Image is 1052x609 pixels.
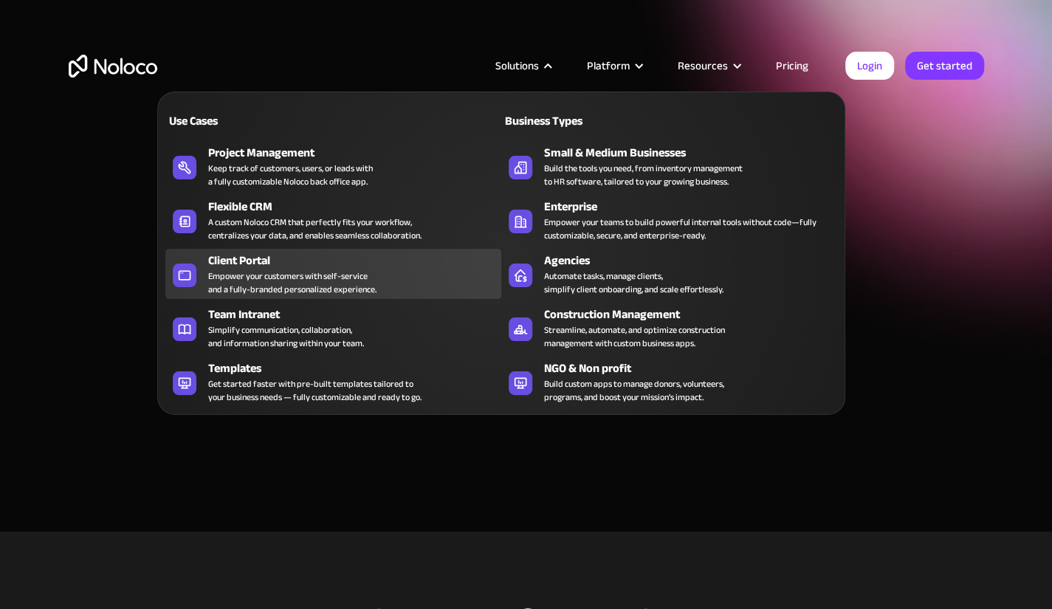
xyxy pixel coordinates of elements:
[208,377,422,404] div: Get started faster with pre-built templates tailored to your business needs — fully customizable ...
[544,162,743,188] div: Build the tools you need, from inventory management to HR software, tailored to your growing busi...
[165,141,501,191] a: Project ManagementKeep track of customers, users, or leads witha fully customizable Noloco back o...
[69,55,157,78] a: home
[544,269,723,296] div: Automate tasks, manage clients, simplify client onboarding, and scale effortlessly.
[69,171,984,260] h1: Noloco vs. Softr: Which is the Right Choice for You?
[501,103,837,137] a: Business Types
[165,195,501,245] a: Flexible CRMA custom Noloco CRM that perfectly fits your workflow,centralizes your data, and enab...
[165,112,327,130] div: Use Cases
[208,359,508,377] div: Templates
[568,56,659,75] div: Platform
[501,357,837,407] a: NGO & Non profitBuild custom apps to manage donors, volunteers,programs, and boost your mission’s...
[544,306,844,323] div: Construction Management
[544,252,844,269] div: Agencies
[208,216,422,242] div: A custom Noloco CRM that perfectly fits your workflow, centralizes your data, and enables seamles...
[157,71,845,415] nav: Solutions
[905,52,984,80] a: Get started
[208,306,508,323] div: Team Intranet
[208,269,377,296] div: Empower your customers with self-service and a fully-branded personalized experience.
[165,303,501,353] a: Team IntranetSimplify communication, collaboration,and information sharing within your team.
[544,144,844,162] div: Small & Medium Businesses
[845,52,894,80] a: Login
[501,303,837,353] a: Construction ManagementStreamline, automate, and optimize constructionmanagement with custom busi...
[757,56,827,75] a: Pricing
[208,144,508,162] div: Project Management
[544,216,830,242] div: Empower your teams to build powerful internal tools without code—fully customizable, secure, and ...
[165,103,501,137] a: Use Cases
[544,377,724,404] div: Build custom apps to manage donors, volunteers, programs, and boost your mission’s impact.
[678,56,728,75] div: Resources
[208,323,364,350] div: Simplify communication, collaboration, and information sharing within your team.
[208,162,373,188] div: Keep track of customers, users, or leads with a fully customizable Noloco back office app.
[165,249,501,299] a: Client PortalEmpower your customers with self-serviceand a fully-branded personalized experience.
[477,56,568,75] div: Solutions
[544,359,844,377] div: NGO & Non profit
[208,198,508,216] div: Flexible CRM
[501,249,837,299] a: AgenciesAutomate tasks, manage clients,simplify client onboarding, and scale effortlessly.
[587,56,630,75] div: Platform
[659,56,757,75] div: Resources
[165,357,501,407] a: TemplatesGet started faster with pre-built templates tailored toyour business needs — fully custo...
[495,56,539,75] div: Solutions
[544,198,844,216] div: Enterprise
[501,195,837,245] a: EnterpriseEmpower your teams to build powerful internal tools without code—fully customizable, se...
[208,252,508,269] div: Client Portal
[544,323,725,350] div: Streamline, automate, and optimize construction management with custom business apps.
[501,141,837,191] a: Small & Medium BusinessesBuild the tools you need, from inventory managementto HR software, tailo...
[501,112,663,130] div: Business Types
